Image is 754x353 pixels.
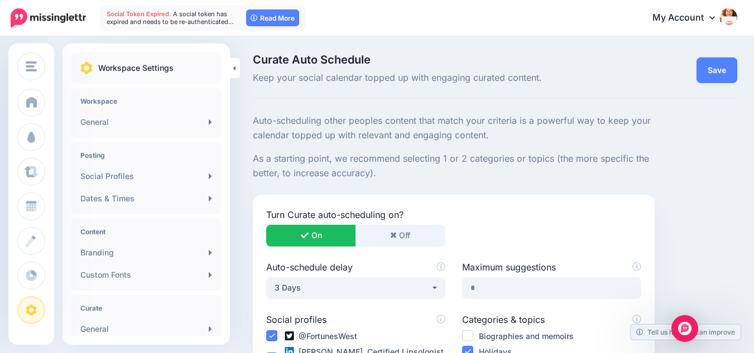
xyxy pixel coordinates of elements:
[266,225,356,246] button: On
[76,264,217,286] a: Custom Fonts
[11,8,86,27] img: Missinglettr
[356,225,445,246] button: Off
[80,228,212,236] h4: Content
[253,114,655,143] p: Auto-scheduling other peoples content that match your criteria is a powerful way to keep your cal...
[266,277,445,299] button: 3 Days
[266,208,445,221] label: Turn Curate auto-scheduling on?
[76,187,217,210] a: Dates & Times
[253,71,570,85] span: Keep your social calendar topped up with engaging curated content.
[266,313,445,326] label: Social profiles
[80,97,212,105] h4: Workspace
[80,151,212,159] h4: Posting
[671,315,698,342] div: Open Intercom Messenger
[641,4,737,32] a: My Account
[76,318,217,340] a: General
[283,330,357,342] label: @FortunesWest
[275,281,430,294] div: 3 Days
[246,9,299,26] a: Read More
[266,260,445,274] label: Auto-schedule delay
[479,330,574,342] label: Biographies and memoirs
[76,165,217,187] a: Social Profiles
[253,152,655,181] p: As a starting point, we recommend selecting 1 or 2 categories or topics (the more specific the be...
[26,61,37,71] img: menu.png
[107,10,234,26] span: A social token has expired and needs to be re-authenticated…
[462,260,641,274] label: Maximum suggestions
[76,111,217,133] a: General
[80,304,212,312] h4: Curate
[98,61,174,75] p: Workspace Settings
[80,62,93,74] img: settings.png
[76,241,217,264] a: Branding
[253,54,570,65] span: Curate Auto Schedule
[631,325,741,340] a: Tell us how we can improve
[697,57,737,83] a: Save
[107,10,171,18] span: Social Token Expired.
[462,313,641,326] label: Categories & topics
